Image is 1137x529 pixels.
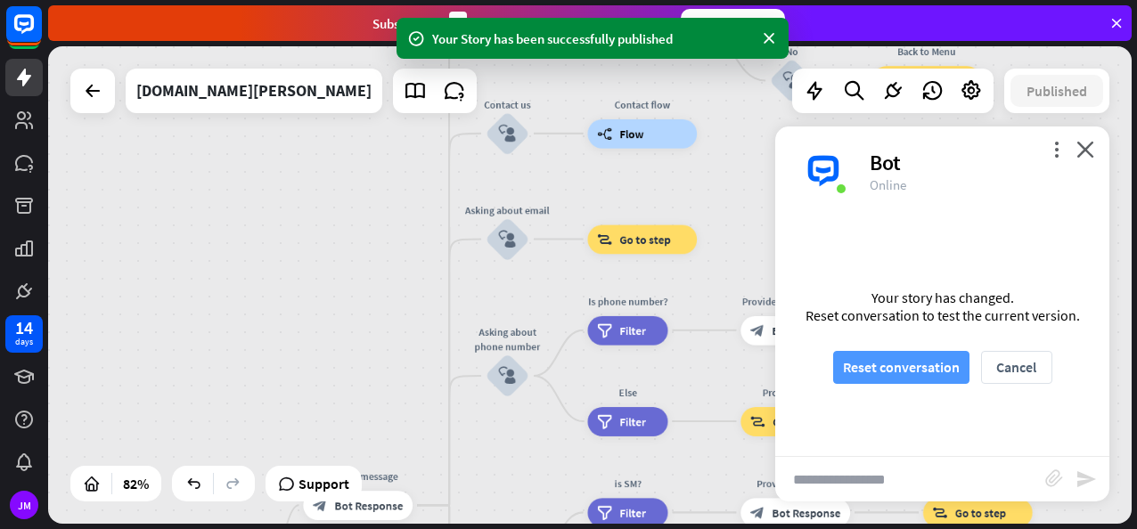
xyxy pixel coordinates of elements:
i: block_user_input [499,231,517,248]
span: Filter [620,414,646,428]
div: Else [577,385,679,399]
i: block_bot_response [750,323,765,338]
div: Subscribe now [681,9,785,37]
div: Online [870,176,1088,193]
div: Your Story has been successfully published [432,29,753,48]
i: filter [597,323,612,338]
div: Reset conversation to test the current version. [806,306,1080,324]
button: Open LiveChat chat widget [14,7,68,61]
div: No [748,45,836,59]
a: 14 days [5,315,43,353]
div: Asking about phone number [463,325,551,354]
div: Provides email [730,385,861,399]
i: block_user_input [783,72,801,90]
span: Bot Response [335,498,404,512]
span: Bot Response [773,505,841,519]
div: Back to Menu [861,45,992,59]
div: Contact us [463,97,551,111]
button: Reset conversation [833,351,969,384]
span: Go to step [773,414,823,428]
span: Go to step [620,232,671,246]
div: 14 [15,320,33,336]
div: Subscribe in days to get your first month for $1 [372,12,667,36]
i: filter [597,414,612,428]
i: block_user_input [499,125,517,142]
i: block_user_input [499,367,517,385]
div: is SM? [577,476,679,490]
div: Is phone number? [577,294,679,308]
i: block_bot_response [750,505,765,519]
i: filter [597,505,612,519]
div: ae.andersen.com [136,69,372,113]
i: block_attachment [1045,469,1063,487]
div: 3 [449,12,467,36]
i: block_goto [933,505,948,519]
button: Cancel [981,351,1052,384]
div: Asking about email [463,203,551,217]
div: Welcome message [292,468,423,483]
span: Support [299,469,349,498]
i: send [1076,468,1097,490]
div: 82% [118,469,154,498]
button: Published [1010,75,1103,107]
div: Contact flow [577,97,708,111]
span: Go to step [955,505,1006,519]
div: Provides phone number [730,294,861,308]
div: Provides SM links [730,476,861,490]
span: Filter [620,323,646,338]
i: block_goto [750,414,765,428]
div: Bot [870,149,1088,176]
span: Bot Response [773,323,841,338]
div: Your story has changed. [806,289,1080,306]
i: more_vert [1048,141,1065,158]
i: builder_tree [597,126,612,141]
span: Flow [620,126,644,141]
i: close [1076,141,1094,158]
i: block_goto [597,232,612,246]
div: days [15,336,33,348]
div: JM [10,491,38,519]
i: block_bot_response [313,498,327,512]
span: Filter [620,505,646,519]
